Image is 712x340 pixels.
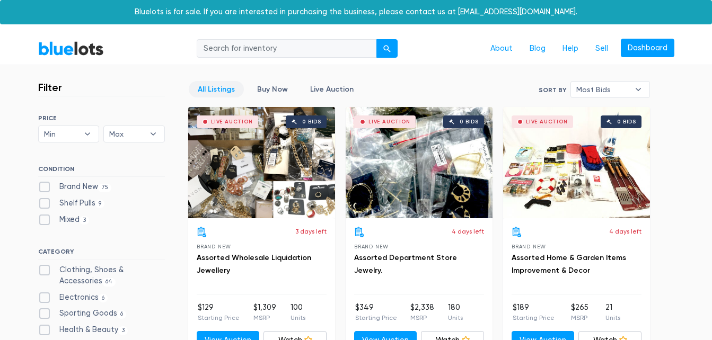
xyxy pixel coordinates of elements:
[109,126,144,142] span: Max
[627,82,649,97] b: ▾
[189,81,244,97] a: All Listings
[197,253,311,275] a: Assorted Wholesale Liquidation Jewellery
[482,39,521,59] a: About
[301,81,363,97] a: Live Auction
[346,107,493,218] a: Live Auction 0 bids
[38,264,165,287] label: Clothing, Shoes & Accessories
[410,313,434,323] p: MSRP
[295,227,327,236] p: 3 days left
[38,198,105,209] label: Shelf Pulls
[253,302,276,323] li: $1,309
[198,302,240,323] li: $129
[118,326,128,335] span: 3
[98,184,112,192] span: 75
[513,302,555,323] li: $189
[197,39,377,58] input: Search for inventory
[448,313,463,323] p: Units
[38,114,165,122] h6: PRICE
[571,313,588,323] p: MSRP
[512,253,626,275] a: Assorted Home & Garden Items Improvement & Decor
[38,292,108,303] label: Electronics
[503,107,650,218] a: Live Auction 0 bids
[354,244,389,249] span: Brand New
[80,216,90,225] span: 3
[539,85,566,95] label: Sort By
[513,313,555,323] p: Starting Price
[38,181,112,193] label: Brand New
[38,81,62,94] h3: Filter
[248,81,297,97] a: Buy Now
[571,302,588,323] li: $265
[617,119,636,124] div: 0 bids
[355,313,397,323] p: Starting Price
[211,119,253,124] div: Live Auction
[621,39,674,58] a: Dashboard
[554,39,587,59] a: Help
[512,244,546,249] span: Brand New
[302,119,321,124] div: 0 bids
[526,119,568,124] div: Live Auction
[253,313,276,323] p: MSRP
[95,200,105,208] span: 9
[587,39,617,59] a: Sell
[76,126,99,142] b: ▾
[291,313,305,323] p: Units
[142,126,164,142] b: ▾
[576,82,629,97] span: Most Bids
[188,107,335,218] a: Live Auction 0 bids
[605,313,620,323] p: Units
[198,313,240,323] p: Starting Price
[605,302,620,323] li: 21
[38,248,165,260] h6: CATEGORY
[368,119,410,124] div: Live Auction
[102,278,116,287] span: 64
[38,308,127,319] label: Sporting Goods
[38,165,165,177] h6: CONDITION
[521,39,554,59] a: Blog
[38,41,104,56] a: BlueLots
[448,302,463,323] li: 180
[291,302,305,323] li: 100
[38,324,128,336] label: Health & Beauty
[410,302,434,323] li: $2,338
[460,119,479,124] div: 0 bids
[355,302,397,323] li: $349
[354,253,457,275] a: Assorted Department Store Jewelry.
[609,227,641,236] p: 4 days left
[44,126,79,142] span: Min
[452,227,484,236] p: 4 days left
[99,294,108,302] span: 6
[197,244,231,249] span: Brand New
[117,310,127,319] span: 6
[38,214,90,226] label: Mixed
